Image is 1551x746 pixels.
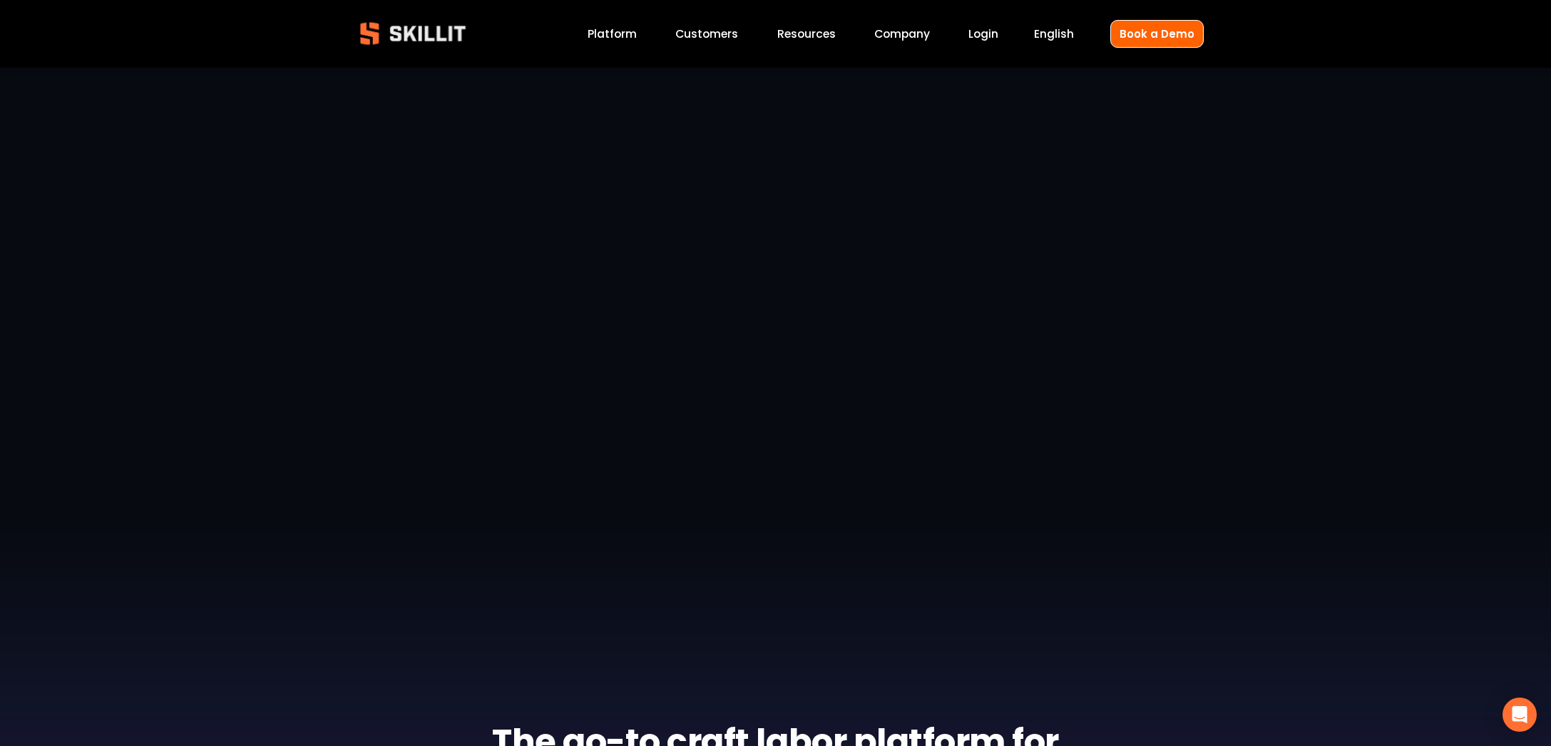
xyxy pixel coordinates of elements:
a: folder dropdown [777,24,836,43]
div: Open Intercom Messenger [1503,698,1537,732]
a: Book a Demo [1110,20,1204,48]
img: Skillit [348,12,478,55]
iframe: Jack Nix Full Interview Skillit Testimonial [348,170,1204,651]
a: Platform [588,24,637,43]
a: Login [968,24,998,43]
a: Customers [675,24,738,43]
a: Company [874,24,930,43]
span: English [1034,26,1074,42]
div: language picker [1034,24,1074,43]
span: Resources [777,26,836,42]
